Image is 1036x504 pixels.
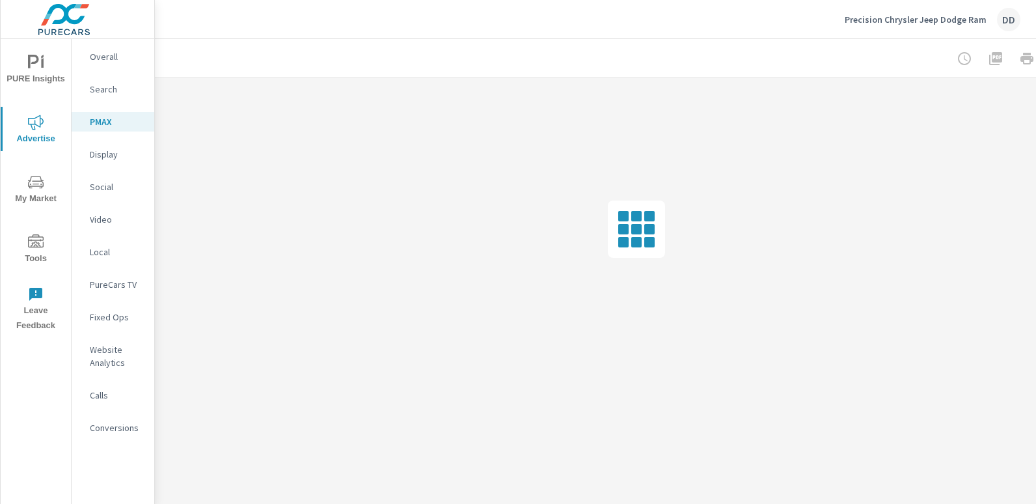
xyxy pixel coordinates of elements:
p: Search [90,83,144,96]
p: Conversions [90,421,144,434]
span: Tools [5,234,67,266]
div: Website Analytics [72,340,154,372]
p: Calls [90,389,144,402]
span: Leave Feedback [5,287,67,333]
p: PMAX [90,115,144,128]
p: Local [90,245,144,259]
span: PURE Insights [5,55,67,87]
p: Display [90,148,144,161]
div: PMAX [72,112,154,132]
p: Precision Chrysler Jeep Dodge Ram [845,14,987,25]
div: Display [72,145,154,164]
div: DD [997,8,1020,31]
div: Video [72,210,154,229]
div: PureCars TV [72,275,154,294]
div: Overall [72,47,154,66]
p: Fixed Ops [90,311,144,324]
span: My Market [5,175,67,206]
div: Search [72,79,154,99]
p: Video [90,213,144,226]
p: Website Analytics [90,343,144,369]
div: Local [72,242,154,262]
span: Advertise [5,115,67,147]
p: Social [90,180,144,193]
div: nav menu [1,39,71,339]
div: Fixed Ops [72,307,154,327]
p: Overall [90,50,144,63]
div: Social [72,177,154,197]
div: Calls [72,385,154,405]
div: Conversions [72,418,154,438]
p: PureCars TV [90,278,144,291]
